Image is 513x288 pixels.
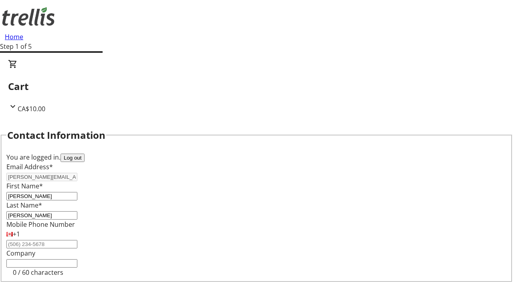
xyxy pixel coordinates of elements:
span: CA$10.00 [18,104,45,113]
div: You are logged in. [6,152,507,162]
input: (506) 234-5678 [6,240,77,248]
div: CartCA$10.00 [8,59,505,114]
label: Company [6,249,35,258]
label: Mobile Phone Number [6,220,75,229]
h2: Cart [8,79,505,94]
label: First Name* [6,182,43,190]
h2: Contact Information [7,128,105,142]
tr-character-limit: 0 / 60 characters [13,268,63,277]
label: Last Name* [6,201,42,210]
button: Log out [61,154,85,162]
label: Email Address* [6,162,53,171]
